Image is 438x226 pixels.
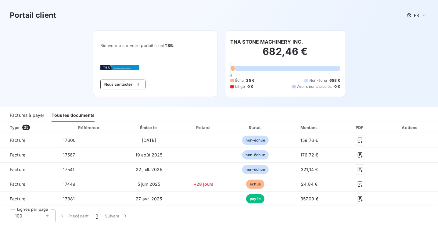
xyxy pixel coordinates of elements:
span: Non-échu [309,78,327,83]
span: FR [414,13,419,18]
h2: 682,46 € [230,45,340,64]
div: Statut [231,124,280,131]
img: Company logo [100,65,139,70]
span: Avoirs non associés [297,84,332,89]
span: 19 août 2025 [135,152,163,157]
span: non-échue [242,150,269,160]
span: 159,76 € [300,138,318,143]
span: 24,84 € [301,181,318,187]
span: 17600 [63,138,76,143]
span: 0 [229,73,232,78]
span: 22 juill. 2025 [136,167,162,172]
span: 25 € [246,78,255,83]
span: 658 € [330,78,340,83]
span: +28 jours [194,181,214,187]
span: 17541 [63,167,74,172]
span: 17449 [63,181,75,187]
button: Nous contacter [100,80,145,89]
span: 1 [96,213,98,219]
span: 27 avr. 2025 [136,196,162,201]
h3: Portail client [10,10,56,21]
span: 176,72 € [300,152,318,157]
span: non-échue [242,136,269,145]
div: Factures à payer [10,109,44,122]
span: Échu [235,78,244,83]
span: non-échue [242,165,269,174]
span: 5 juin 2025 [138,181,160,187]
span: 100 [15,213,22,219]
span: 17567 [63,152,75,157]
span: 0 € [247,84,253,89]
h6: TNA STONE MACHINERY INC. [230,38,303,45]
div: Émise le [122,124,176,131]
button: 1 [92,210,101,222]
div: Référence [78,125,99,130]
span: Bienvenue sur votre portail client . [100,43,210,48]
button: Précédent [56,210,92,222]
span: échue [246,180,264,189]
span: 321,14 € [301,167,318,172]
div: Retard [179,124,229,131]
div: Actions [384,124,437,131]
div: Tous les documents [52,109,95,122]
span: Facture [5,152,53,158]
div: PDF [339,124,382,131]
span: Facture [5,137,53,143]
span: 0 € [334,84,340,89]
span: Facture [5,167,53,173]
div: Type [6,124,57,131]
div: Montant [282,124,337,131]
span: TSB [165,43,173,48]
span: Facture [5,196,53,202]
button: Suivant [101,210,132,222]
span: Facture [5,181,53,187]
span: 17381 [63,196,75,201]
span: payée [246,194,264,203]
span: 357,09 € [300,196,318,201]
span: Litige [235,84,245,89]
span: 35 [22,125,30,130]
span: [DATE] [142,138,156,143]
